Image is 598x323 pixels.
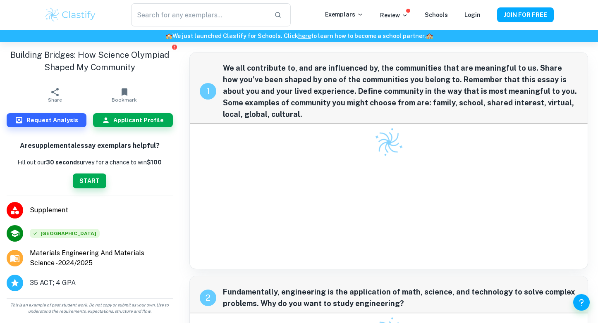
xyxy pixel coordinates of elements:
[131,3,268,26] input: Search for any exemplars...
[112,97,137,103] span: Bookmark
[223,62,578,120] span: We all contribute to, and are influenced by, the communities that are meaningful to us. Share how...
[30,205,173,215] span: Supplement
[26,116,78,125] h6: Request Analysis
[44,7,97,23] img: Clastify logo
[113,116,164,125] h6: Applicant Profile
[20,141,160,151] h6: Are supplemental essay exemplars helpful?
[200,83,216,100] div: recipe
[30,278,76,288] span: 35 ACT; 4 GPA
[573,294,590,311] button: Help and Feedback
[46,159,77,166] b: 30 second
[48,97,62,103] span: Share
[369,123,408,162] img: Clastify logo
[30,229,100,238] span: [GEOGRAPHIC_DATA]
[30,248,173,268] a: Major and Application Year
[3,302,176,314] span: This is an example of past student work. Do not copy or submit as your own. Use to understand the...
[380,11,408,20] p: Review
[426,33,433,39] span: 🏫
[425,12,448,18] a: Schools
[7,49,173,74] h1: Building Bridges: How Science Olympiad Shaped My Community
[298,33,311,39] a: here
[93,113,173,127] button: Applicant Profile
[165,33,172,39] span: 🏫
[20,83,90,107] button: Share
[223,286,578,309] span: Fundamentally, engineering is the application of math, science, and technology to solve complex p...
[464,12,481,18] a: Login
[2,31,596,40] h6: We just launched Clastify for Schools. Click to learn how to become a school partner.
[30,248,166,268] span: Materials Engineering And Materials Science - 2024/2025
[325,10,364,19] p: Exemplars
[172,44,178,50] button: Report issue
[7,113,86,127] button: Request Analysis
[200,290,216,306] div: recipe
[73,173,106,188] button: START
[90,83,159,107] button: Bookmark
[17,158,162,167] p: Fill out our survey for a chance to win
[497,7,554,22] button: JOIN FOR FREE
[147,159,162,166] strong: $100
[30,229,100,238] div: Accepted: Cornell University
